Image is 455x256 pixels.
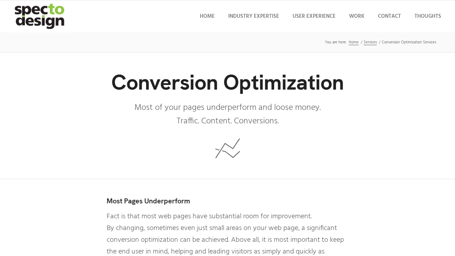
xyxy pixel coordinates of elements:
h3: Most Pages Underperform [107,197,348,205]
a: User Experience [288,0,340,32]
span: User Experience [293,12,336,21]
a: Home [195,0,219,32]
span: / [360,40,363,45]
h1: Conversion Optimization [18,70,437,94]
span: Services [364,39,377,46]
span: / [378,40,381,45]
img: specto-logo-2020 [9,0,71,32]
span: Work [349,12,364,21]
a: Industry Expertise [224,0,284,32]
span: Thoughts [414,12,441,21]
a: Services [363,40,378,45]
span: Industry Expertise [228,12,279,21]
a: Thoughts [410,0,446,32]
a: Work [344,0,369,32]
p: Most of your pages underperform and loose money. Traffic. Content. Conversions. [18,101,437,128]
a: Home [348,40,360,45]
span: Conversion Optimization Services [381,40,437,45]
span: Home [349,39,359,46]
span: Home [200,12,215,21]
span: You are here: [325,39,347,46]
a: Contact [373,0,406,32]
span: Contact [378,12,401,21]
